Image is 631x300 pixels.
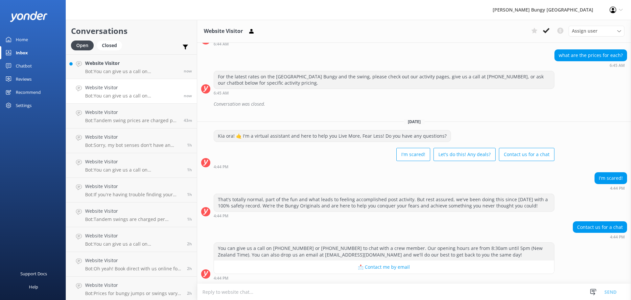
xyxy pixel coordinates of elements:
[610,235,625,239] strong: 4:44 PM
[85,142,182,148] p: Bot: Sorry, my bot senses don't have an answer for that, please try and rephrase your question, I...
[85,183,182,190] h4: Website Visitor
[499,148,554,161] button: Contact us for a chat
[214,276,228,280] strong: 4:44 PM
[85,167,182,173] p: Bot: You can give us a call on [PHONE_NUMBER] or [PHONE_NUMBER] to chat with a crew member. Our o...
[214,243,554,260] div: You can give us a call on [PHONE_NUMBER] or [PHONE_NUMBER] to chat with a crew member. Our openin...
[66,153,197,178] a: Website VisitorBot:You can give us a call on [PHONE_NUMBER] or [PHONE_NUMBER] to chat with a crew...
[71,41,97,49] a: Open
[16,33,28,46] div: Home
[66,227,197,252] a: Website VisitorBot:You can give us a call on [PHONE_NUMBER] or [PHONE_NUMBER] to chat with a crew...
[204,27,243,36] h3: Website Visitor
[554,63,627,68] div: Aug 26 2025 06:45am (UTC +12:00) Pacific/Auckland
[66,178,197,203] a: Website VisitorBot:If you're having trouble finding your photos, shoot an email to [EMAIL_ADDRESS...
[16,86,41,99] div: Recommend
[214,98,627,110] div: Conversation was closed.
[214,71,554,89] div: For the latest rates on the [GEOGRAPHIC_DATA] Bungy and the swing, please check out our activity ...
[187,192,192,197] span: Sep 25 2025 02:59pm (UTC +12:00) Pacific/Auckland
[214,130,451,142] div: Kia ora! 🤙 I'm a virtual assistant and here to help you Live More, Fear Less! Do you have any que...
[184,118,192,123] span: Sep 25 2025 04:01pm (UTC +12:00) Pacific/Auckland
[214,213,554,218] div: Sep 25 2025 04:44pm (UTC +12:00) Pacific/Auckland
[16,46,28,59] div: Inbox
[610,64,625,68] strong: 6:45 AM
[184,68,192,74] span: Sep 25 2025 04:44pm (UTC +12:00) Pacific/Auckland
[16,99,32,112] div: Settings
[595,173,627,184] div: I'm scared!
[85,282,182,289] h4: Website Visitor
[97,41,125,49] a: Closed
[85,118,179,123] p: Bot: Tandem swing prices are charged per person, so it's the same cost whether you're going solo ...
[66,203,197,227] a: Website VisitorBot:Tandem swings are charged per person, so you'll need to book two individual sp...
[214,194,554,211] div: That's totally normal, part of the fun and what leads to feeling accomplished post activity. But ...
[214,164,554,169] div: Sep 25 2025 04:44pm (UTC +12:00) Pacific/Auckland
[85,266,182,272] p: Bot: Oh yeah! Book direct with us online for the best prices. Our combos are the way to go if you...
[85,133,182,141] h4: Website Visitor
[214,276,554,280] div: Sep 25 2025 04:44pm (UTC +12:00) Pacific/Auckland
[16,59,32,72] div: Chatbot
[85,109,179,116] h4: Website Visitor
[396,148,430,161] button: I'm scared!
[214,41,554,46] div: Aug 26 2025 06:44am (UTC +12:00) Pacific/Auckland
[214,42,229,46] strong: 6:44 AM
[187,167,192,173] span: Sep 25 2025 03:08pm (UTC +12:00) Pacific/Auckland
[20,267,47,280] div: Support Docs
[85,60,179,67] h4: Website Visitor
[85,241,182,247] p: Bot: You can give us a call on [PHONE_NUMBER] or [PHONE_NUMBER] to chat with a crew member. Our o...
[66,54,197,79] a: Website VisitorBot:You can give us a call on [PHONE_NUMBER] or [PHONE_NUMBER] to chat with a crew...
[573,222,627,233] div: Contact us for a chat
[187,216,192,222] span: Sep 25 2025 02:49pm (UTC +12:00) Pacific/Auckland
[572,27,597,35] span: Assign user
[85,93,179,99] p: Bot: You can give us a call on [PHONE_NUMBER] or [PHONE_NUMBER] to chat with a crew member. Our o...
[610,186,625,190] strong: 4:44 PM
[214,91,554,95] div: Aug 26 2025 06:45am (UTC +12:00) Pacific/Auckland
[85,207,182,215] h4: Website Visitor
[66,252,197,277] a: Website VisitorBot:Oh yeah! Book direct with us online for the best prices. Our combos are the wa...
[85,257,182,264] h4: Website Visitor
[214,260,554,274] button: 📩 Contact me by email
[85,232,182,239] h4: Website Visitor
[71,25,192,37] h2: Conversations
[214,214,228,218] strong: 4:44 PM
[573,234,627,239] div: Sep 25 2025 04:44pm (UTC +12:00) Pacific/Auckland
[85,192,182,198] p: Bot: If you're having trouble finding your photos, shoot an email to [EMAIL_ADDRESS][DOMAIN_NAME]...
[66,128,197,153] a: Website VisitorBot:Sorry, my bot senses don't have an answer for that, please try and rephrase yo...
[16,72,32,86] div: Reviews
[71,41,94,50] div: Open
[97,41,122,50] div: Closed
[214,91,229,95] strong: 6:45 AM
[66,79,197,104] a: Website VisitorBot:You can give us a call on [PHONE_NUMBER] or [PHONE_NUMBER] to chat with a crew...
[569,26,624,36] div: Assign User
[555,50,627,61] div: what are the prices for each?
[66,104,197,128] a: Website VisitorBot:Tandem swing prices are charged per person, so it's the same cost whether you'...
[201,98,627,110] div: 2025-08-25T22:02:14.295
[85,290,182,296] p: Bot: Prices for bungy jumps or swings vary depending on the location and thrill you choose. For t...
[187,241,192,247] span: Sep 25 2025 02:35pm (UTC +12:00) Pacific/Auckland
[187,266,192,271] span: Sep 25 2025 02:07pm (UTC +12:00) Pacific/Auckland
[433,148,496,161] button: Let's do this! Any deals?
[85,68,179,74] p: Bot: You can give us a call on [PHONE_NUMBER] or [PHONE_NUMBER] to chat with a crew member. Our o...
[187,290,192,296] span: Sep 25 2025 01:49pm (UTC +12:00) Pacific/Auckland
[85,158,182,165] h4: Website Visitor
[187,142,192,148] span: Sep 25 2025 03:34pm (UTC +12:00) Pacific/Auckland
[404,119,425,124] span: [DATE]
[10,11,48,22] img: yonder-white-logo.png
[184,93,192,98] span: Sep 25 2025 04:44pm (UTC +12:00) Pacific/Auckland
[214,165,228,169] strong: 4:44 PM
[29,280,38,293] div: Help
[85,84,179,91] h4: Website Visitor
[595,186,627,190] div: Sep 25 2025 04:44pm (UTC +12:00) Pacific/Auckland
[85,216,182,222] p: Bot: Tandem swings are charged per person, so you'll need to book two individual spots. You can d...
